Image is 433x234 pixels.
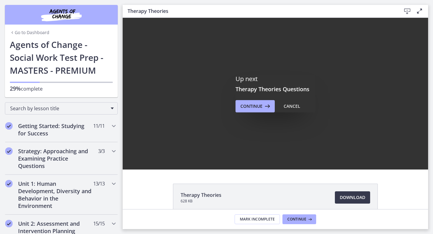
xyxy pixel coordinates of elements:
span: Continue [240,103,262,110]
h2: Getting Started: Studying for Success [18,122,93,137]
button: Continue [282,214,316,224]
i: Completed [5,122,13,130]
span: Search by lesson title [10,105,108,112]
a: Go to Dashboard [10,29,49,36]
span: 29% [10,85,21,92]
i: Completed [5,147,13,155]
h2: Unit 1: Human Development, Diversity and Behavior in the Environment [18,180,93,209]
span: 628 KB [181,199,221,204]
span: Download [340,194,365,201]
button: Mark Incomplete [235,214,280,224]
span: 13 / 13 [93,180,105,187]
h3: Therapy Theories Questions [236,85,315,93]
span: Therapy Theories [181,191,221,199]
p: Up next [236,75,315,83]
button: Cancel [279,100,305,112]
img: Agents of Change Social Work Test Prep [25,7,98,22]
span: 3 / 3 [98,147,105,155]
span: 11 / 11 [93,122,105,130]
i: Completed [5,220,13,227]
span: 15 / 15 [93,220,105,227]
h2: Strategy: Approaching and Examining Practice Questions [18,147,93,170]
a: Download [335,191,370,204]
button: Continue [236,100,275,112]
i: Completed [5,180,13,187]
div: Cancel [284,103,300,110]
div: Search by lesson title [5,102,118,115]
span: Mark Incomplete [240,217,275,222]
h1: Agents of Change - Social Work Test Prep - MASTERS - PREMIUM [10,38,113,77]
p: complete [10,85,113,92]
span: Continue [287,217,306,222]
h3: Therapy Theories [128,7,391,15]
